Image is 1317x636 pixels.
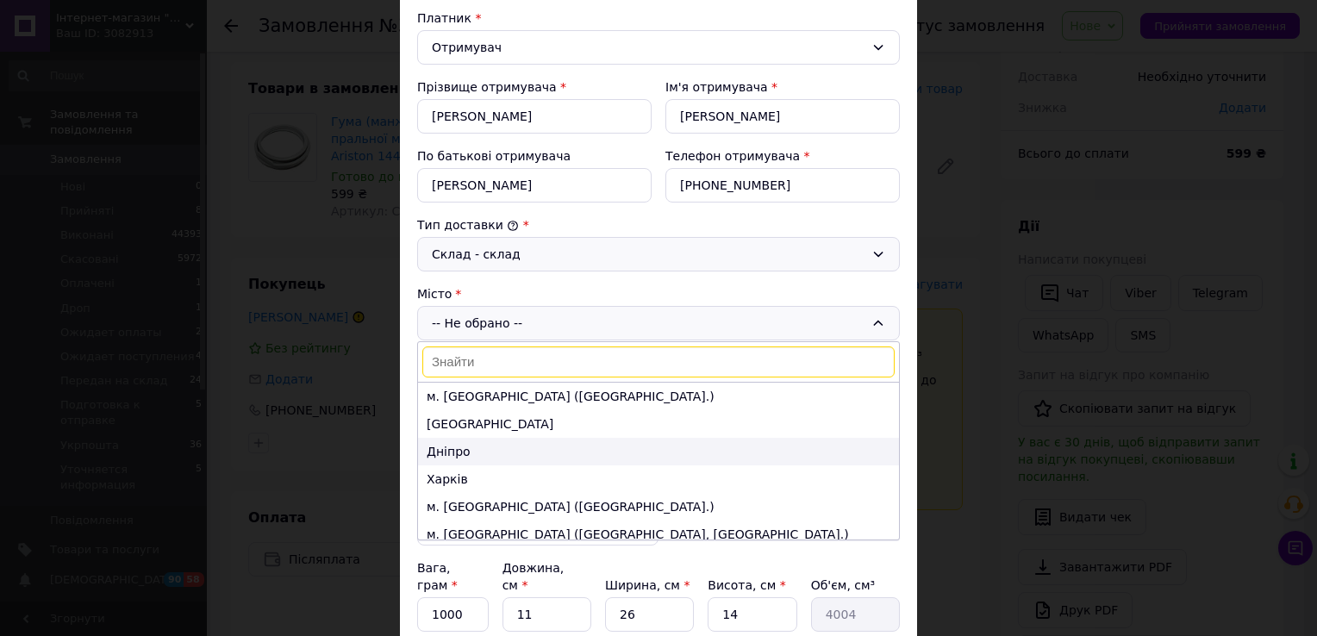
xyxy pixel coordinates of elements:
[418,493,899,521] li: м. [GEOGRAPHIC_DATA] ([GEOGRAPHIC_DATA].)
[708,578,785,592] label: Висота, см
[417,561,458,592] label: Вага, грам
[417,80,557,94] label: Прізвище отримувача
[418,465,899,493] li: Харків
[417,216,900,234] div: Тип доставки
[417,149,571,163] label: По батькові отримувача
[418,410,899,438] li: [GEOGRAPHIC_DATA]
[432,245,864,264] div: Склад - склад
[502,561,565,592] label: Довжина, см
[418,521,899,548] li: м. [GEOGRAPHIC_DATA] ([GEOGRAPHIC_DATA], [GEOGRAPHIC_DATA].)
[418,438,899,465] li: Дніпро
[605,578,690,592] label: Ширина, см
[417,9,900,27] div: Платник
[417,306,900,340] div: -- Не обрано --
[422,346,895,377] input: Знайти
[811,577,900,594] div: Об'єм, см³
[418,383,899,410] li: м. [GEOGRAPHIC_DATA] ([GEOGRAPHIC_DATA].)
[417,285,900,302] div: Місто
[432,38,864,57] div: Отримувач
[665,168,900,203] input: +380
[665,149,800,163] label: Телефон отримувача
[665,80,768,94] label: Ім'я отримувача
